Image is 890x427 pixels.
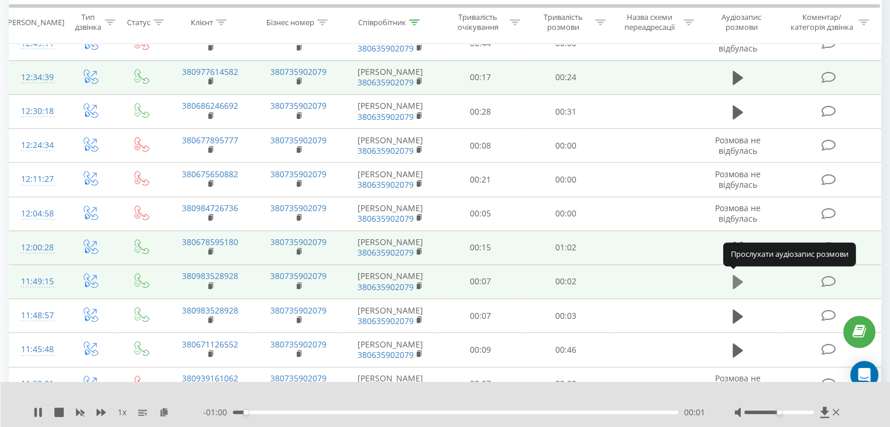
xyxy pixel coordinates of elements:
[182,339,238,350] a: 380671126552
[74,12,101,32] div: Тип дзвінка
[118,407,126,418] span: 1 x
[438,367,523,401] td: 00:07
[715,168,761,190] span: Розмова не відбулась
[182,373,238,384] a: 380939161062
[21,66,52,89] div: 12:34:39
[21,168,52,191] div: 12:11:27
[343,197,438,230] td: [PERSON_NAME]
[523,333,608,367] td: 00:46
[619,12,681,32] div: Назва схеми переадресації
[270,100,327,111] a: 380735902079
[449,12,507,32] div: Тривалість очікування
[21,373,52,395] div: 11:39:01
[270,305,327,316] a: 380735902079
[182,270,238,281] a: 380983528928
[438,230,523,264] td: 00:15
[270,202,327,213] a: 380735902079
[523,299,608,333] td: 00:03
[343,367,438,401] td: [PERSON_NAME]
[21,236,52,259] div: 12:00:28
[21,202,52,225] div: 12:04:58
[715,373,761,394] span: Розмова не відбулась
[438,163,523,197] td: 00:21
[438,95,523,129] td: 00:28
[358,111,414,122] a: 380635902079
[266,17,314,27] div: Бізнес номер
[343,299,438,333] td: [PERSON_NAME]
[182,135,238,146] a: 380677895777
[358,247,414,258] a: 380635902079
[21,270,52,293] div: 11:49:15
[523,264,608,298] td: 00:02
[358,349,414,360] a: 380635902079
[523,60,608,94] td: 00:24
[723,243,856,266] div: Прослухати аудіозапис розмови
[270,135,327,146] a: 380735902079
[850,361,878,389] div: Open Intercom Messenger
[523,95,608,129] td: 00:31
[270,270,327,281] a: 380735902079
[270,66,327,77] a: 380735902079
[182,100,238,111] a: 380686246692
[343,163,438,197] td: [PERSON_NAME]
[358,179,414,190] a: 380635902079
[182,66,238,77] a: 380977614582
[358,315,414,326] a: 380635902079
[534,12,592,32] div: Тривалість розмови
[715,202,761,224] span: Розмова не відбулась
[715,135,761,156] span: Розмова не відбулась
[21,134,52,157] div: 12:24:34
[438,197,523,230] td: 00:05
[270,168,327,180] a: 380735902079
[343,95,438,129] td: [PERSON_NAME]
[343,129,438,163] td: [PERSON_NAME]
[438,299,523,333] td: 00:07
[5,17,64,27] div: [PERSON_NAME]
[343,230,438,264] td: [PERSON_NAME]
[523,197,608,230] td: 00:00
[243,410,248,415] div: Accessibility label
[127,17,150,27] div: Статус
[358,43,414,54] a: 380635902079
[358,17,406,27] div: Співробітник
[523,367,608,401] td: 00:00
[270,236,327,247] a: 380735902079
[21,100,52,123] div: 12:30:18
[191,17,213,27] div: Клієнт
[203,407,233,418] span: - 01:00
[438,333,523,367] td: 00:09
[270,339,327,350] a: 380735902079
[523,230,608,264] td: 01:02
[358,213,414,224] a: 380635902079
[21,338,52,361] div: 11:45:48
[358,77,414,88] a: 380635902079
[358,281,414,292] a: 380635902079
[182,168,238,180] a: 380675650882
[21,304,52,327] div: 11:48:57
[438,264,523,298] td: 00:07
[182,236,238,247] a: 380678595180
[523,163,608,197] td: 00:00
[182,305,238,316] a: 380983528928
[358,145,414,156] a: 380635902079
[343,60,438,94] td: [PERSON_NAME]
[438,60,523,94] td: 00:17
[182,202,238,213] a: 380984726736
[270,373,327,384] a: 380735902079
[438,129,523,163] td: 00:08
[343,333,438,367] td: [PERSON_NAME]
[684,407,705,418] span: 00:01
[523,129,608,163] td: 00:00
[776,410,781,415] div: Accessibility label
[707,12,776,32] div: Аудіозапис розмови
[343,264,438,298] td: [PERSON_NAME]
[787,12,855,32] div: Коментар/категорія дзвінка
